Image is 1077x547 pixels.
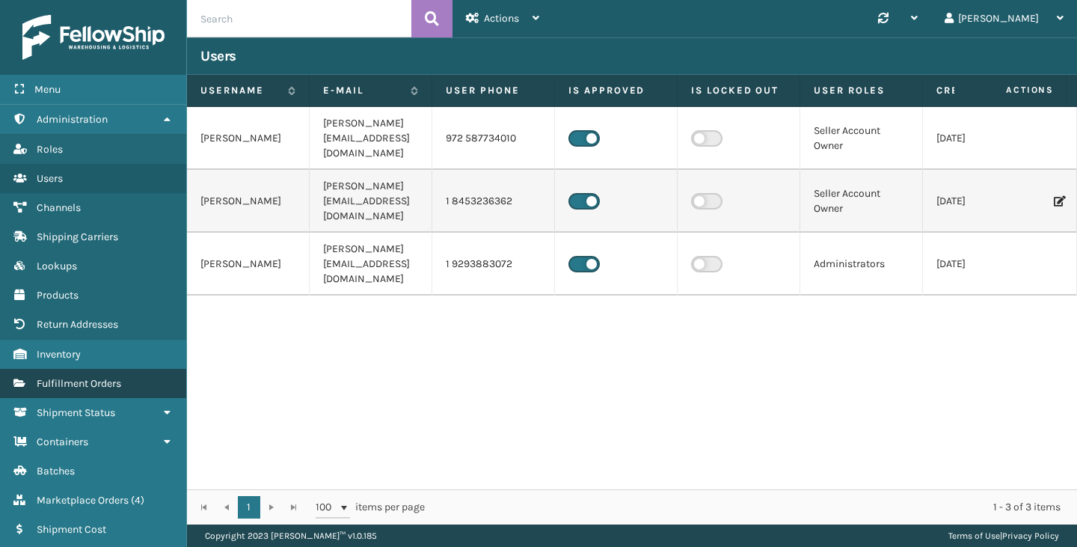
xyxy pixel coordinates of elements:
span: Shipment Status [37,406,115,419]
td: 972 587734010 [432,107,555,170]
td: Administrators [800,233,923,296]
label: User Roles [814,84,909,97]
span: ( 4 ) [131,494,144,507]
label: Username [200,84,280,97]
span: Inventory [37,348,81,361]
td: [PERSON_NAME][EMAIL_ADDRESS][DOMAIN_NAME] [310,233,432,296]
span: Actions [959,78,1063,103]
p: Copyright 2023 [PERSON_NAME]™ v 1.0.185 [205,525,377,547]
span: Users [37,172,63,185]
div: 1 - 3 of 3 items [446,500,1061,515]
td: [DATE] 12:43:34 pm [923,170,1046,233]
a: 1 [238,496,260,519]
span: Return Addresses [37,318,118,331]
td: 1 8453236362 [432,170,555,233]
td: [DATE] 12:13:07 pm [923,233,1046,296]
i: Edit [1054,196,1063,207]
td: [PERSON_NAME] [187,170,310,233]
a: Privacy Policy [1002,531,1059,541]
td: [PERSON_NAME][EMAIL_ADDRESS][DOMAIN_NAME] [310,170,432,233]
span: Batches [37,465,75,477]
span: Roles [37,143,63,156]
td: [PERSON_NAME][EMAIL_ADDRESS][DOMAIN_NAME] [310,107,432,170]
span: 100 [316,500,338,515]
span: Actions [484,12,519,25]
span: Administration [37,113,108,126]
span: Shipment Cost [37,523,106,536]
td: [PERSON_NAME] [187,233,310,296]
td: Seller Account Owner [800,107,923,170]
span: Fulfillment Orders [37,377,121,390]
span: Products [37,289,79,302]
span: Menu [34,83,61,96]
span: Marketplace Orders [37,494,129,507]
label: Is Locked Out [691,84,786,97]
div: | [948,525,1059,547]
a: Terms of Use [948,531,1000,541]
span: Lookups [37,260,77,272]
img: logo [22,15,165,60]
td: [DATE] 11:59:02 am [923,107,1046,170]
label: Is Approved [568,84,663,97]
label: E-mail [323,84,403,97]
td: 1 9293883072 [432,233,555,296]
h3: Users [200,47,236,65]
label: Created [936,84,1016,97]
label: User phone [446,84,541,97]
span: Shipping Carriers [37,230,118,243]
span: Channels [37,201,81,214]
td: Seller Account Owner [800,170,923,233]
span: items per page [316,496,425,519]
span: Containers [37,436,88,448]
td: [PERSON_NAME] [187,107,310,170]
